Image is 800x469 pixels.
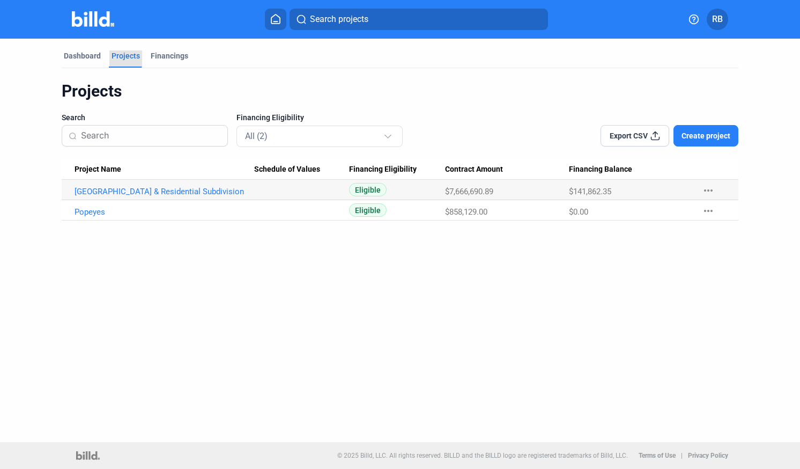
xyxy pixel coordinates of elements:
[712,13,723,26] span: RB
[445,165,503,174] span: Contract Amount
[254,165,320,174] span: Schedule of Values
[62,81,739,101] div: Projects
[688,452,728,459] b: Privacy Policy
[64,50,101,61] div: Dashboard
[72,11,114,27] img: Billd Company Logo
[310,13,368,26] span: Search projects
[151,50,188,61] div: Financings
[639,452,676,459] b: Terms of Use
[290,9,548,30] button: Search projects
[601,125,669,146] button: Export CSV
[349,203,387,217] span: Eligible
[610,130,648,141] span: Export CSV
[349,183,387,196] span: Eligible
[702,204,715,217] mat-icon: more_horiz
[349,165,417,174] span: Financing Eligibility
[682,130,730,141] span: Create project
[569,207,588,217] span: $0.00
[569,165,692,174] div: Financing Balance
[245,131,268,141] mat-select-trigger: All (2)
[75,165,121,174] span: Project Name
[75,165,255,174] div: Project Name
[75,207,255,217] a: Popeyes
[569,187,611,196] span: $141,862.35
[81,124,221,147] input: Search
[112,50,140,61] div: Projects
[569,165,632,174] span: Financing Balance
[445,187,493,196] span: $7,666,690.89
[75,187,255,196] a: [GEOGRAPHIC_DATA] & Residential Subdivision
[702,184,715,197] mat-icon: more_horiz
[62,112,85,123] span: Search
[236,112,304,123] span: Financing Eligibility
[673,125,738,146] button: Create project
[76,451,99,460] img: logo
[445,207,487,217] span: $858,129.00
[254,165,349,174] div: Schedule of Values
[681,452,683,459] p: |
[707,9,728,30] button: RB
[445,165,569,174] div: Contract Amount
[349,165,445,174] div: Financing Eligibility
[337,452,628,459] p: © 2025 Billd, LLC. All rights reserved. BILLD and the BILLD logo are registered trademarks of Bil...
